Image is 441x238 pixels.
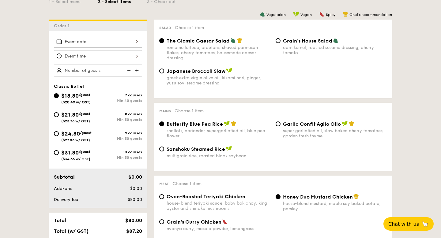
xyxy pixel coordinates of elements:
[230,38,236,43] img: icon-vegetarian.fe4039eb.svg
[98,99,142,103] div: Min 40 guests
[283,194,353,200] span: Honey Duo Mustard Chicken
[341,121,348,126] img: icon-vegan.f8ff3823.svg
[54,93,59,98] input: $18.80/guest($20.49 w/ GST)7 coursesMin 40 guests
[266,13,286,17] span: Vegetarian
[128,174,142,180] span: $0.00
[226,146,232,151] img: icon-vegan.f8ff3823.svg
[349,13,392,17] span: Chef's recommendation
[98,93,142,97] div: 7 courses
[276,194,281,199] input: Honey Duo Mustard Chickenhouse-blend mustard, maple soy baked potato, parsley
[126,228,142,234] span: $87.20
[159,38,164,43] input: The Classic Caesar Saladromaine lettuce, croutons, shaved parmesan flakes, cherry tomatoes, house...
[159,219,164,224] input: Grain's Curry Chickennyonya curry, masala powder, lemongrass
[276,38,281,43] input: Grain's House Saladcorn kernel, roasted sesame dressing, cherry tomato
[79,150,90,154] span: /guest
[167,146,225,152] span: Sanshoku Steamed Rice
[222,219,228,224] img: icon-spicy.37a8142b.svg
[293,11,299,17] img: icon-vegan.f8ff3823.svg
[54,228,89,234] span: Total (w/ GST)
[167,153,271,158] div: multigrain rice, roasted black soybean
[61,119,90,123] span: ($23.76 w/ GST)
[54,186,72,191] span: Add-ons
[98,112,142,116] div: 8 courses
[80,131,92,135] span: /guest
[172,181,202,186] span: Choose 1 item
[61,100,91,104] span: ($20.49 w/ GST)
[79,93,90,97] span: /guest
[167,121,223,127] span: Butterfly Blue Pea Rice
[343,11,348,17] img: icon-chef-hat.a58ddaea.svg
[167,226,271,231] div: nyonya curry, masala powder, lemongrass
[353,194,359,199] img: icon-chef-hat.a58ddaea.svg
[54,65,142,76] input: Number of guests
[159,182,169,186] span: Meat
[276,121,281,126] input: Garlic Confit Aglio Oliosuper garlicfied oil, slow baked cherry tomatoes, garden fresh thyme
[61,111,79,118] span: $21.80
[167,75,271,86] div: greek extra virgin olive oil, kizami nori, ginger, yuzu soy-sesame dressing
[283,121,341,127] span: Garlic Confit Aglio Olio
[167,201,271,211] div: house-blend teriyaki sauce, baby bok choy, king oyster and shiitake mushrooms
[167,128,271,139] div: shallots, coriander, supergarlicfied oil, blue pea flower
[326,13,335,17] span: Spicy
[133,65,142,76] img: icon-add.58712e84.svg
[98,150,142,154] div: 10 courses
[54,112,59,117] input: $21.80/guest($23.76 w/ GST)8 coursesMin 30 guests
[159,109,171,113] span: Mains
[124,65,133,76] img: icon-reduce.1d2dbef1.svg
[61,157,90,161] span: ($34.66 w/ GST)
[54,131,59,136] input: $24.80/guest($27.03 w/ GST)9 coursesMin 30 guests
[260,11,265,17] img: icon-vegetarian.fe4039eb.svg
[54,84,84,89] span: Classic Buffet
[159,26,171,30] span: Salad
[383,217,434,231] button: Chat with us🦙
[98,136,142,141] div: Min 30 guests
[333,38,338,43] img: icon-vegetarian.fe4039eb.svg
[388,221,419,227] span: Chat with us
[175,25,204,30] span: Choose 1 item
[125,218,142,223] span: $80.00
[319,11,325,17] img: icon-spicy.37a8142b.svg
[61,149,79,156] span: $31.80
[128,197,142,202] span: $80.00
[159,69,164,73] input: Japanese Broccoli Slawgreek extra virgin olive oil, kizami nori, ginger, yuzu soy-sesame dressing
[79,112,90,116] span: /guest
[54,23,72,28] span: Order 1
[349,121,354,126] img: icon-chef-hat.a58ddaea.svg
[231,121,236,126] img: icon-chef-hat.a58ddaea.svg
[130,186,142,191] span: $0.00
[98,131,142,135] div: 9 courses
[54,150,59,155] input: $31.80/guest($34.66 w/ GST)10 coursesMin 30 guests
[283,128,387,139] div: super garlicfied oil, slow baked cherry tomatoes, garden fresh thyme
[283,38,332,44] span: Grain's House Salad
[421,221,429,228] span: 🦙
[167,194,245,199] span: Oven-Roasted Teriyaki Chicken
[54,174,75,180] span: Subtotal
[224,121,230,126] img: icon-vegan.f8ff3823.svg
[167,68,225,74] span: Japanese Broccoli Slaw
[159,121,164,126] input: Butterfly Blue Pea Riceshallots, coriander, supergarlicfied oil, blue pea flower
[61,138,90,142] span: ($27.03 w/ GST)
[226,68,232,73] img: icon-vegan.f8ff3823.svg
[61,130,80,137] span: $24.80
[167,219,221,225] span: Grain's Curry Chicken
[159,147,164,151] input: Sanshoku Steamed Ricemultigrain rice, roasted black soybean
[98,155,142,160] div: Min 30 guests
[54,218,66,223] span: Total
[283,45,387,55] div: corn kernel, roasted sesame dressing, cherry tomato
[54,50,142,62] input: Event time
[98,117,142,122] div: Min 30 guests
[175,108,204,113] span: Choose 1 item
[300,13,312,17] span: Vegan
[237,38,243,43] img: icon-chef-hat.a58ddaea.svg
[167,38,230,44] span: The Classic Caesar Salad
[167,45,271,61] div: romaine lettuce, croutons, shaved parmesan flakes, cherry tomatoes, housemade caesar dressing
[283,201,387,211] div: house-blend mustard, maple soy baked potato, parsley
[54,36,142,48] input: Event date
[159,194,164,199] input: Oven-Roasted Teriyaki Chickenhouse-blend teriyaki sauce, baby bok choy, king oyster and shiitake ...
[54,197,78,202] span: Delivery fee
[61,92,79,99] span: $18.80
